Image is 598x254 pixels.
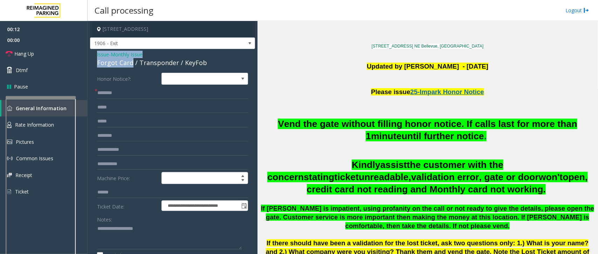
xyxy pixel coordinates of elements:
[352,160,380,170] span: Kindly
[484,131,487,141] span: .
[238,178,248,184] span: Decrease value
[109,51,143,58] span: -
[90,21,255,37] h4: [STREET_ADDRESS]
[335,172,359,182] span: ticket
[238,172,248,178] span: Increase value
[16,66,28,74] span: Dtmf
[1,100,88,117] a: General Information
[539,172,563,182] span: won't
[90,38,222,49] span: 1906 - Exit
[410,85,484,96] a: 25-Impark Honor Notice
[97,58,248,68] div: Forgot Card / Transponder / KeyFob
[371,88,410,96] span: Please issue
[402,131,484,141] span: until further notice
[95,200,160,211] label: Ticket Date:
[380,160,407,170] span: assist
[261,205,594,230] span: If [PERSON_NAME] is impatient, using profanity on the call or not ready to give the details, plea...
[359,172,411,182] span: unreadable,
[14,50,34,57] span: Hang Up
[240,201,248,211] span: Toggle popup
[91,2,157,19] h3: Call processing
[267,160,503,182] span: the customer with the concern
[410,88,484,96] span: 25-Impark Honor Notice
[97,213,112,223] label: Notes:
[304,172,334,182] span: stating
[95,73,160,85] label: Honor Notice?:
[367,63,488,70] b: Updated by [PERSON_NAME] - [DATE]
[411,172,539,182] span: validation error, gate or door
[278,119,577,141] span: Vend the gate without filling honor notice. If calls last for more than 1
[371,131,401,141] span: minute
[584,7,589,14] img: logout
[95,172,160,184] label: Machine Price:
[14,83,28,90] span: Pause
[372,44,484,49] a: [STREET_ADDRESS] NE Bellevue, [GEOGRAPHIC_DATA]
[565,7,589,14] a: Logout
[111,51,143,58] span: Monthly Issue
[97,51,109,58] span: Issue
